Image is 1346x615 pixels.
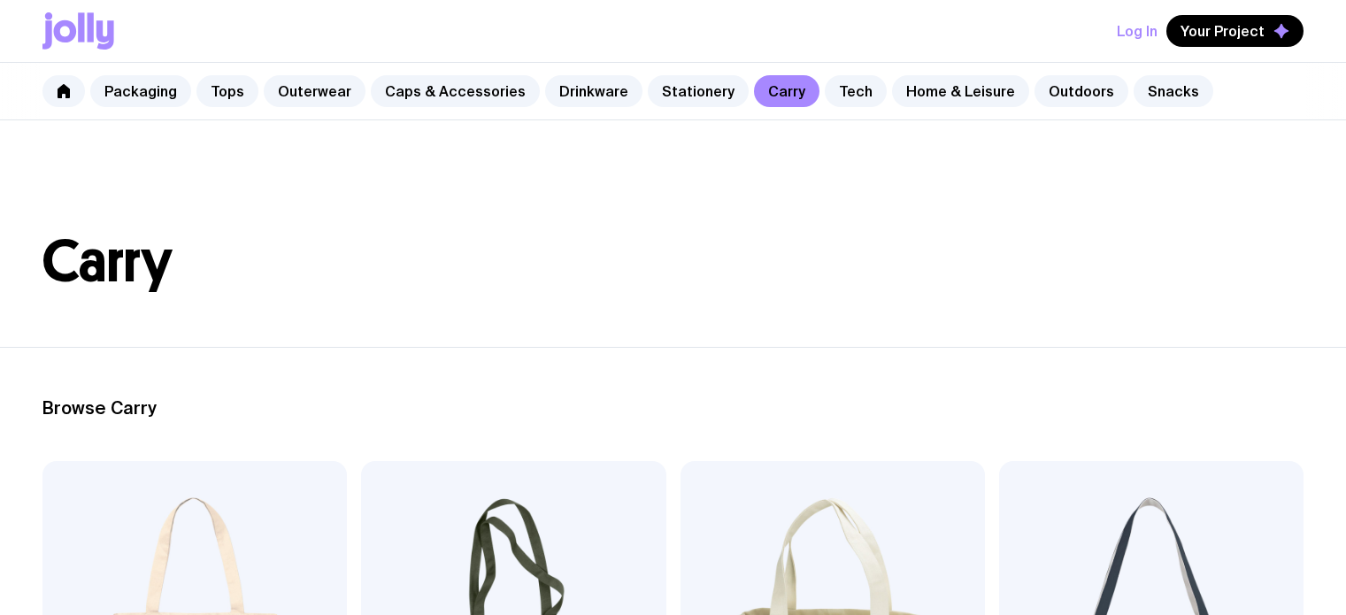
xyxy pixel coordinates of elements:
[545,75,642,107] a: Drinkware
[754,75,819,107] a: Carry
[648,75,749,107] a: Stationery
[264,75,365,107] a: Outerwear
[1034,75,1128,107] a: Outdoors
[825,75,887,107] a: Tech
[42,234,1304,290] h1: Carry
[1166,15,1304,47] button: Your Project
[371,75,540,107] a: Caps & Accessories
[1117,15,1158,47] button: Log In
[196,75,258,107] a: Tops
[42,397,1304,419] h2: Browse Carry
[892,75,1029,107] a: Home & Leisure
[90,75,191,107] a: Packaging
[1134,75,1213,107] a: Snacks
[1181,22,1265,40] span: Your Project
